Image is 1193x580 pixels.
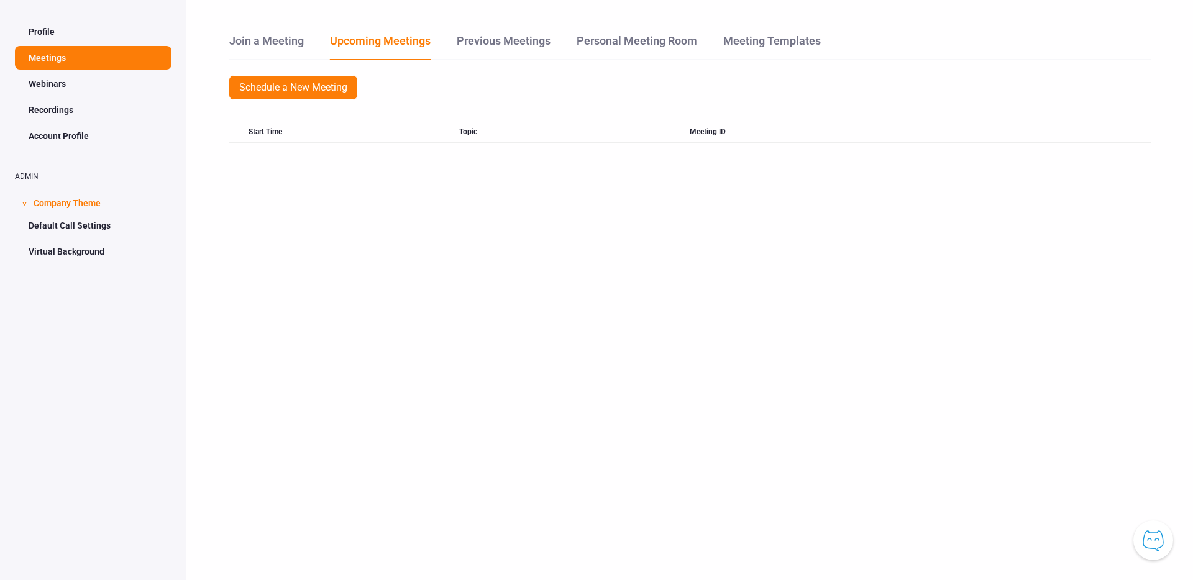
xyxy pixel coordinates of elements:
[690,121,920,143] div: Meeting ID
[576,32,698,59] a: Personal Meeting Room
[1133,520,1173,560] button: Knowledge Center Bot, also known as KC Bot is an onboarding assistant that allows you to see the ...
[229,121,459,143] div: Start Time
[459,121,690,143] div: Topic
[34,190,101,214] span: Company Theme
[15,72,171,96] a: Webinars
[5,5,181,19] div: ∑aåāБδ ⷺ
[15,20,171,43] a: Profile
[15,214,171,237] a: Default Call Settings
[5,46,181,60] div: ∑aåāБδ ⷺ
[5,19,181,32] div: ∑aåāБδ ⷺ
[723,32,821,59] a: Meeting Templates
[5,32,181,46] div: ∑aåāБδ ⷺ
[229,75,358,100] a: Schedule a New Meeting
[456,32,551,59] a: Previous Meetings
[18,201,30,206] span: >
[329,32,431,60] a: Upcoming Meetings
[229,32,304,59] a: Join a Meeting
[15,173,171,181] h2: ADMIN
[15,240,171,263] a: Virtual Background
[15,46,171,70] a: Meetings
[15,98,171,122] a: Recordings
[15,124,171,148] a: Account Profile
